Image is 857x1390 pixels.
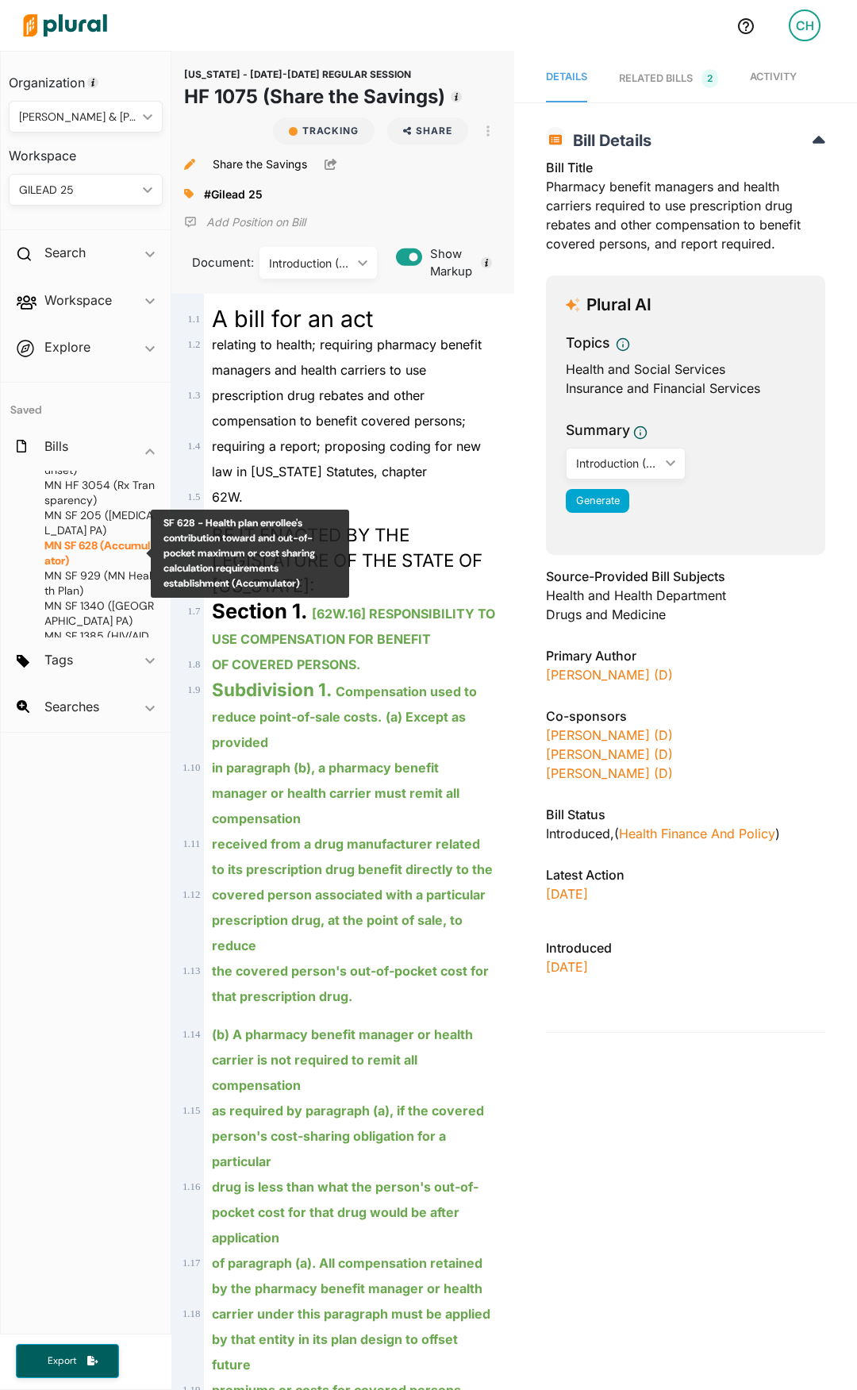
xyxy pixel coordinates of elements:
span: SF 929 (MN Health Plan) [44,568,152,598]
div: Drugs and Medicine [546,605,825,624]
span: Export [37,1354,87,1368]
span: 1 . 7 [187,606,200,617]
div: Introduction ([DATE]) [269,255,352,271]
div: [PERSON_NAME] & [PERSON_NAME] [19,109,136,125]
div: Health and Social Services [566,360,805,379]
ins: the covered person's out-of-pocket cost for that prescription drug. [212,963,489,1004]
button: Share [387,117,469,144]
span: Details [546,71,587,83]
h3: Workspace [9,133,163,167]
h3: Primary Author [546,646,825,665]
a: [PERSON_NAME] (D) [546,727,673,743]
ins: covered person associated with a particular prescription drug, at the point of sale, to reduce [212,887,486,953]
span: HF 3054 (Rx Transparency) [44,478,155,507]
div: Health and Health Department [546,586,825,605]
h3: Bill Status [546,805,825,824]
span: 1 . 13 [183,965,200,976]
h2: Tags [44,651,73,668]
h3: Bill Title [546,158,825,177]
h3: Introduced [546,938,825,957]
h2: Explore [44,338,90,356]
span: 1 . 15 [183,1105,200,1116]
span: 1 . 2 [187,339,200,350]
ins: drug is less than what the person's out-of-pocket cost for that drug would be after application [212,1179,478,1246]
span: 1 . 16 [183,1181,200,1192]
div: Add tags [184,182,194,206]
a: [PERSON_NAME] (D) [546,765,673,781]
span: SF 628 (Accumulator) [44,538,150,568]
ins: (a) Except as provided [212,709,466,750]
h2: Search [44,244,86,261]
ins: in paragraph (b), a pharmacy benefit manager or health carrier must remit all compensation [212,760,459,826]
a: #Gilead 25 [204,186,263,202]
button: Export [16,1344,119,1378]
h3: Plural AI [586,295,651,315]
button: Tracking [273,117,375,144]
a: MNSF 628 (Accumulator)SF 628 - Health plan enrollee's contribution toward and out-of-pocket maxim... [25,538,155,568]
div: Pharmacy benefit managers and health carriers required to use prescription drug rebates and other... [546,158,825,263]
h3: Co-sponsors [546,707,825,726]
ins: as required by paragraph (a), if the covered person's cost-sharing obligation for a particular [212,1103,484,1169]
span: 1 . 11 [183,838,200,849]
p: Add Position on Bill [206,214,306,230]
a: MNSF 1385 (HIV/AIDS Grants) [25,629,155,659]
ins: [62W.16] RESPONSIBILITY TO USE COMPENSATION FOR BENEFIT [212,606,495,647]
button: Generate [566,489,629,513]
p: [DATE] [546,957,825,976]
a: [PERSON_NAME] (D) [546,667,673,683]
span: SF 1340 ([GEOGRAPHIC_DATA] PA) [44,599,154,628]
span: 1 . 6 [187,529,200,541]
ins: Compensation used to reduce point-of-sale costs. [212,683,477,725]
span: Document: [184,254,240,271]
span: SF 1385 (HIV/AIDS Grants) [44,629,149,658]
span: MN [44,568,62,583]
span: 1 . 3 [187,390,200,401]
ins: received from a drug manufacturer related to its prescription drug benefit directly to the [212,836,493,877]
div: Insurance and Financial Services [566,379,805,398]
span: 2 [701,69,718,88]
iframe: Intercom live chat [803,1336,841,1374]
h2: Searches [44,698,99,715]
span: Activity [750,71,797,83]
span: 1 . 1 [187,314,200,325]
a: MNSF 929 (MN Health Plan) [25,568,155,599]
a: Health Finance and Policy [619,826,775,841]
span: #Gilead 25 [204,187,263,201]
span: 1 . 9 [187,684,200,695]
span: 1 . 8 [187,659,200,670]
a: Details [546,55,587,102]
div: GILEAD 25 [19,182,136,198]
ins: of paragraph (a). All compensation retained by the pharmacy benefit manager or health [212,1255,482,1296]
h3: Source-Provided Bill Subjects [546,567,825,586]
strong: Subdivision 1. [212,679,332,700]
span: 1 . 4 [187,441,200,452]
span: MN [44,478,62,492]
div: Introduction ([DATE]) [576,455,659,472]
span: 1 . 10 [183,762,200,773]
span: MN [44,508,62,522]
span: BE IT ENACTED BY THE LEGISLATURE OF THE STATE OF [US_STATE]: [212,524,482,596]
div: Introduced , ( ) [546,824,825,843]
div: CH [789,10,820,41]
span: 62W. [212,489,243,505]
ins: carrier under this paragraph must be applied by that entity in its plan design to offset future [212,1306,490,1373]
span: 1 . 17 [183,1257,200,1269]
a: [PERSON_NAME] (D) [546,746,673,762]
button: Share the Savings [205,151,315,177]
a: CH [776,3,833,48]
span: 1 . 14 [183,1029,200,1040]
span: Bill Details [565,131,651,150]
h3: Organization [9,60,163,94]
div: Add Position Statement [184,210,306,234]
span: Generate [576,495,620,506]
div: RELATED BILLS [619,69,718,88]
span: A bill for an act [212,305,373,333]
span: 1 . 5 [187,491,200,502]
span: MN [44,629,62,643]
span: Show Markup [422,245,502,281]
div: Tooltip anchor [86,75,100,90]
ins: OF COVERED PERSONS. [212,656,360,672]
button: Share [381,117,475,144]
span: 1 . 18 [183,1308,200,1319]
span: SF 205 ([MEDICAL_DATA] PA) [44,508,153,537]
